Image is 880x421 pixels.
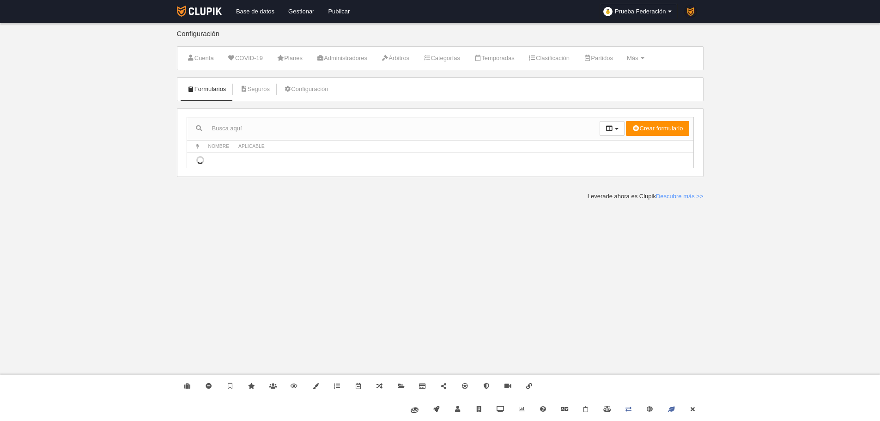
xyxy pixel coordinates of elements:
img: PaK018JKw3ps.30x30.jpg [685,6,697,18]
input: Busca aquí [187,122,600,135]
img: fiware.svg [411,407,419,413]
a: Descubre más >> [656,193,704,200]
a: Categorías [418,51,465,65]
button: Crear formulario [626,121,689,136]
span: Aplicable [238,144,265,149]
div: Configuración [177,30,704,46]
img: organizador.30x30.png [603,7,613,16]
span: Nombre [208,144,230,149]
a: Administradores [311,51,372,65]
a: Temporadas [469,51,520,65]
a: Seguros [235,82,275,96]
a: Árbitros [376,51,414,65]
a: Planes [272,51,308,65]
a: Más [622,51,649,65]
a: COVID-19 [223,51,268,65]
div: Leverade ahora es Clupik [588,192,704,201]
a: Prueba Federación [600,4,678,19]
a: Cuenta [182,51,219,65]
a: Configuración [279,82,333,96]
a: Partidos [578,51,618,65]
a: Formularios [182,82,231,96]
img: Clupik [177,6,222,17]
a: Clasificación [523,51,575,65]
span: Más [627,55,638,61]
span: Prueba Federación [615,7,666,16]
